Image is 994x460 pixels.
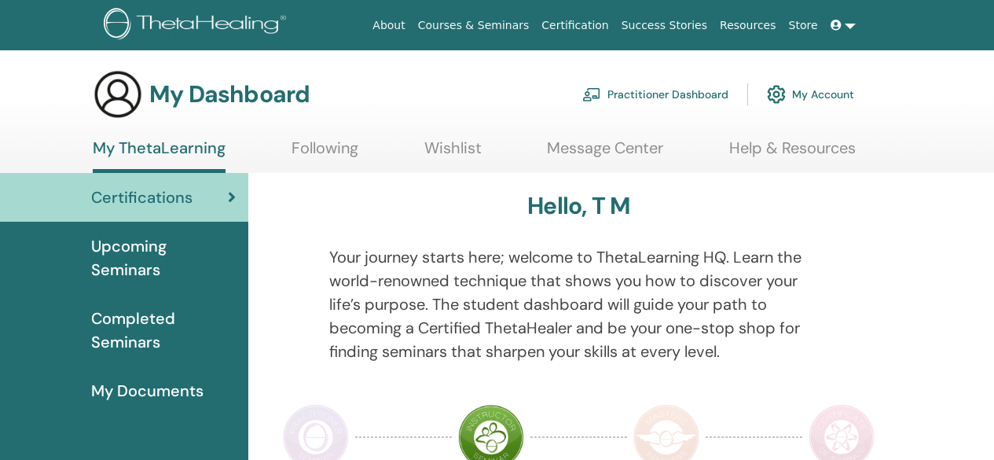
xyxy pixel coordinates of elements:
a: Resources [713,11,783,40]
a: About [366,11,411,40]
img: chalkboard-teacher.svg [582,87,601,101]
span: Certifications [91,186,193,209]
img: cog.svg [767,81,786,108]
span: My Documents [91,379,204,403]
a: Help & Resources [729,138,856,169]
a: Following [292,138,358,169]
img: generic-user-icon.jpg [93,69,143,120]
span: Upcoming Seminars [91,234,236,282]
img: logo.png [104,8,292,43]
p: Your journey starts here; welcome to ThetaLearning HQ. Learn the world-renowned technique that sh... [329,245,829,363]
a: Store [783,11,824,40]
a: My Account [767,77,854,112]
a: Success Stories [615,11,713,40]
a: Wishlist [424,138,482,169]
a: My ThetaLearning [93,138,226,173]
a: Certification [535,11,614,40]
a: Courses & Seminars [412,11,536,40]
a: Practitioner Dashboard [582,77,728,112]
h3: Hello, T M [527,192,630,220]
span: Completed Seminars [91,307,236,354]
h3: My Dashboard [149,80,310,109]
a: Message Center [547,138,663,169]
